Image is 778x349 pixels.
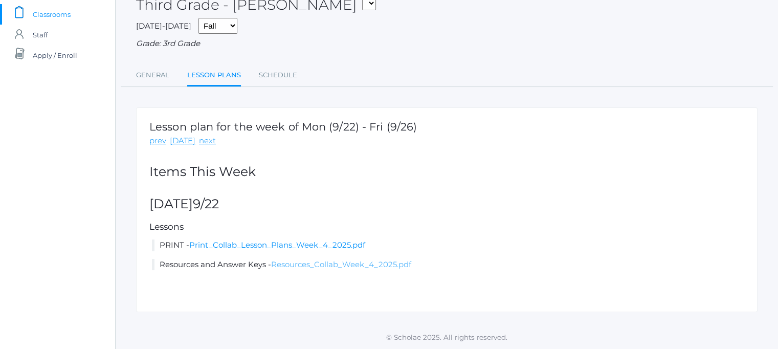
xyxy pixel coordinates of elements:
[152,259,744,271] li: Resources and Answer Keys -
[187,65,241,87] a: Lesson Plans
[136,21,191,31] span: [DATE]-[DATE]
[170,135,195,147] a: [DATE]
[33,4,71,25] span: Classrooms
[33,45,77,66] span: Apply / Enroll
[259,65,297,85] a: Schedule
[189,240,365,250] a: Print_Collab_Lesson_Plans_Week_4_2025.pdf
[149,222,744,232] h5: Lessons
[149,165,744,179] h2: Items This Week
[193,196,219,211] span: 9/22
[116,332,778,342] p: © Scholae 2025. All rights reserved.
[33,25,48,45] span: Staff
[149,121,417,133] h1: Lesson plan for the week of Mon (9/22) - Fri (9/26)
[136,65,169,85] a: General
[149,135,166,147] a: prev
[271,259,411,269] a: Resources_Collab_Week_4_2025.pdf
[149,197,744,211] h2: [DATE]
[136,38,758,50] div: Grade: 3rd Grade
[199,135,216,147] a: next
[152,239,744,251] li: PRINT -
